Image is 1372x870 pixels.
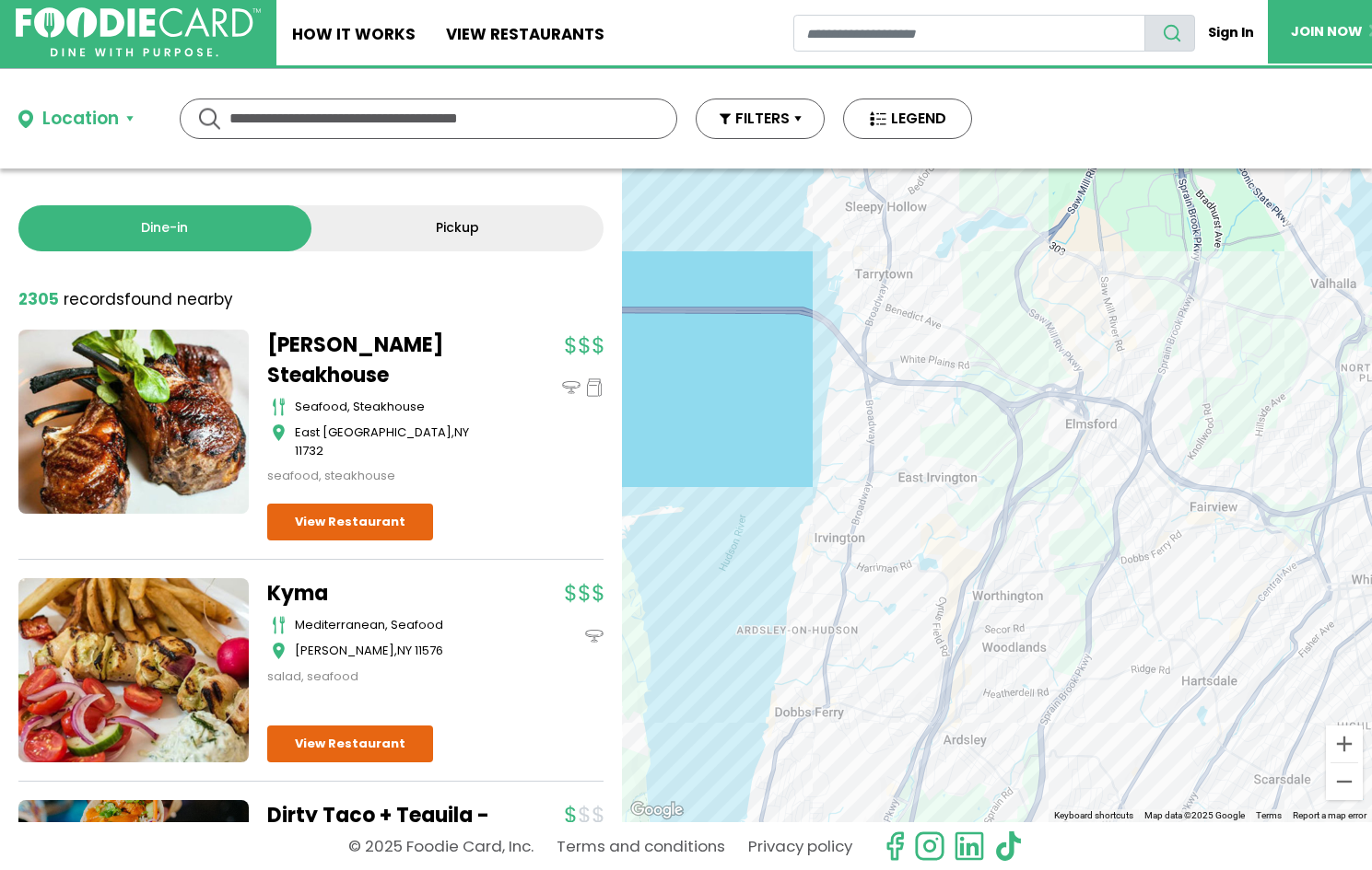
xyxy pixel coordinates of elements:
[627,798,687,822] img: Google
[585,627,604,645] img: dinein_icon.svg
[267,467,498,485] div: seafood, steakhouse
[311,205,604,251] a: Pickup
[18,106,134,133] button: Location
[18,288,233,312] div: found nearby
[585,378,604,397] img: pickup_icon.svg
[295,642,498,660] div: ,
[295,616,498,634] div: mediterranean, seafood
[272,398,286,416] img: cutlery_icon.svg
[627,798,687,822] a: Open this area in Google Maps (opens a new window)
[1144,810,1245,820] span: Map data ©2025 Google
[1326,725,1363,762] button: Zoom in
[272,616,286,634] img: cutlery_icon.svg
[267,667,498,686] div: salad, seafood
[272,642,286,660] img: map_icon.svg
[18,288,59,310] strong: 2305
[1054,809,1133,822] button: Keyboard shortcuts
[1144,15,1194,52] button: search
[18,205,311,251] a: Dine-in
[348,830,534,863] p: © 2025 Foodie Card, Inc.
[295,398,498,416] div: seafood, steakhouse
[793,15,1145,52] input: restaurant search
[879,830,910,862] svg: check us out on facebook
[843,99,972,139] button: LEGEND
[557,830,725,863] a: Terms and conditions
[267,725,433,762] a: View Restaurant
[295,442,323,459] span: 11732
[42,106,119,133] div: Location
[267,504,433,540] a: View Restaurant
[397,642,412,659] span: NY
[748,830,852,863] a: Privacy policy
[954,830,985,862] img: linkedin.svg
[562,378,580,397] img: dinein_icon.svg
[1293,810,1366,820] a: Report a map error
[267,330,498,390] a: [PERSON_NAME] Steakhouse
[622,168,1372,822] div: Venuti's Deli
[415,642,443,659] span: 11576
[272,423,286,442] img: map_icon.svg
[267,578,498,609] a: Kyma
[64,288,124,310] span: records
[993,830,1025,862] img: tiktok.svg
[1256,810,1282,820] a: Terms
[16,7,261,57] img: FoodieCard; Eat, Drink, Save, Donate
[696,99,825,139] button: FILTERS
[295,423,498,459] div: ,
[295,423,451,441] span: East [GEOGRAPHIC_DATA]
[267,800,498,861] a: Dirty Taco + Tequila - Patchogue
[454,423,469,441] span: NY
[295,642,394,659] span: [PERSON_NAME]
[1195,15,1268,51] a: Sign In
[1326,763,1363,800] button: Zoom out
